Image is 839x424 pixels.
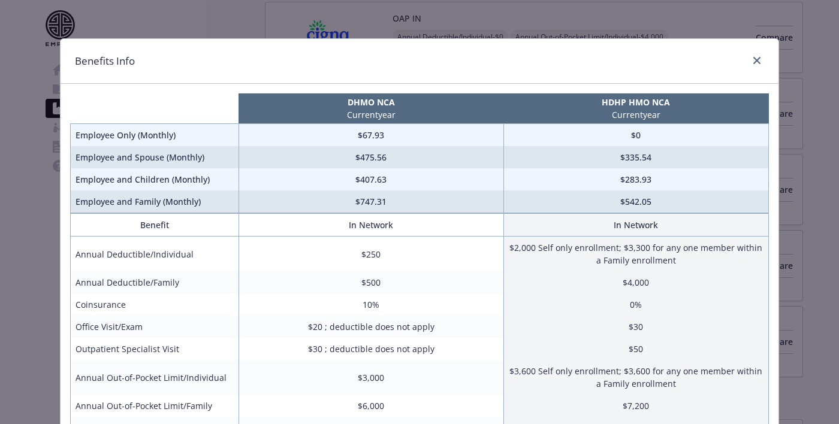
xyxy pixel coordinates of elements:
td: Coinsurance [71,293,239,316]
td: $50 [503,338,768,360]
td: Employee and Spouse (Monthly) [71,146,239,168]
td: $335.54 [503,146,768,168]
td: $283.93 [503,168,768,190]
td: $7,200 [503,395,768,417]
td: $475.56 [239,146,503,168]
td: Employee and Family (Monthly) [71,190,239,213]
td: Employee Only (Monthly) [71,124,239,147]
h1: Benefits Info [75,53,135,69]
p: Current year [506,108,766,121]
td: $542.05 [503,190,768,213]
td: $3,000 [239,360,503,395]
p: Current year [241,108,501,121]
p: DHMO NCA [241,96,501,108]
th: In Network [239,214,503,237]
th: intentionally left blank [71,93,239,124]
td: Outpatient Specialist Visit [71,338,239,360]
td: $6,000 [239,395,503,417]
p: HDHP HMO NCA [506,96,766,108]
a: close [750,53,764,68]
td: $30 ; deductible does not apply [239,338,503,360]
td: Office Visit/Exam [71,316,239,338]
td: Annual Out-of-Pocket Limit/Family [71,395,239,417]
td: $2,000 Self only enrollment; $3,300 for any one member within a Family enrollment [503,237,768,272]
td: $747.31 [239,190,503,213]
th: Benefit [71,214,239,237]
td: $3,600 Self only enrollment; $3,600 for any one member within a Family enrollment [503,360,768,395]
td: Annual Out-of-Pocket Limit/Individual [71,360,239,395]
td: Annual Deductible/Family [71,271,239,293]
td: $250 [239,237,503,272]
td: Annual Deductible/Individual [71,237,239,272]
td: 0% [503,293,768,316]
td: 10% [239,293,503,316]
td: $0 [503,124,768,147]
td: Employee and Children (Monthly) [71,168,239,190]
td: $30 [503,316,768,338]
td: $67.93 [239,124,503,147]
td: $4,000 [503,271,768,293]
td: $500 [239,271,503,293]
th: In Network [503,214,768,237]
td: $20 ; deductible does not apply [239,316,503,338]
td: $407.63 [239,168,503,190]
